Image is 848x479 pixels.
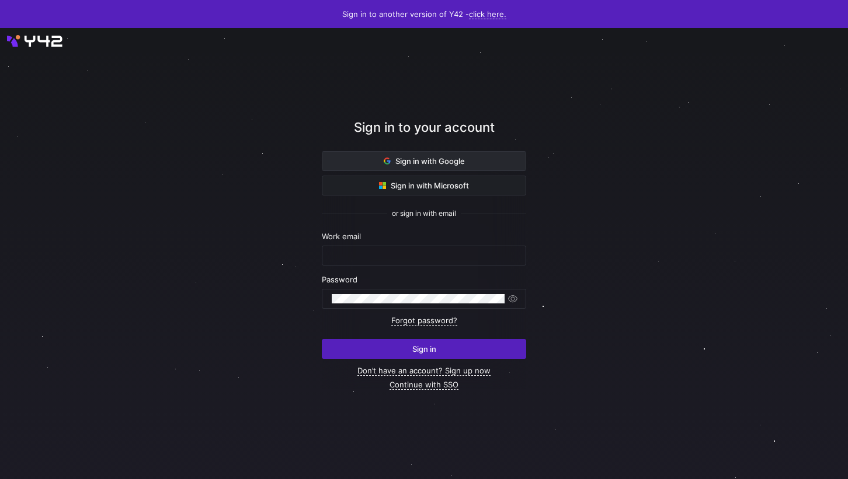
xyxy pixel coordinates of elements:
[357,366,491,376] a: Don’t have an account? Sign up now
[392,209,456,218] span: or sign in with email
[322,339,526,359] button: Sign in
[322,275,357,284] span: Password
[322,232,361,241] span: Work email
[412,344,436,354] span: Sign in
[391,316,457,326] a: Forgot password?
[322,118,526,151] div: Sign in to your account
[469,9,506,19] a: click here.
[390,380,458,390] a: Continue with SSO
[384,156,465,166] span: Sign in with Google
[379,181,469,190] span: Sign in with Microsoft
[322,176,526,195] button: Sign in with Microsoft
[322,151,526,171] button: Sign in with Google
